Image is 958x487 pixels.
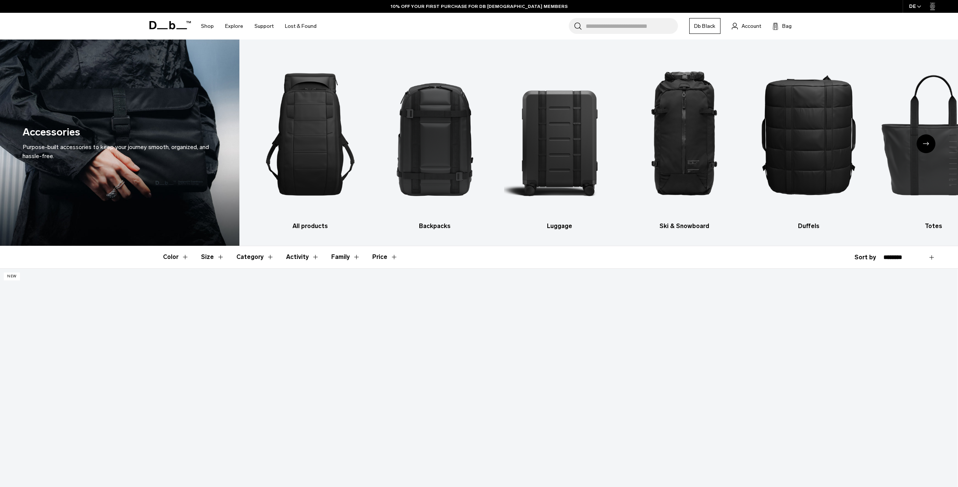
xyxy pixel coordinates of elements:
h3: Backpacks [379,222,490,231]
a: Db Luggage [504,51,615,231]
a: Db Duffels [753,51,865,231]
nav: Main Navigation [195,13,322,40]
img: Db [629,51,740,218]
span: Account [742,22,761,30]
a: Lost & Found [285,13,317,40]
a: Db Backpacks [379,51,490,231]
li: 5 / 10 [753,51,865,231]
h3: Ski & Snowboard [629,222,740,231]
a: Support [254,13,274,40]
img: Db [254,51,366,218]
h3: Luggage [504,222,615,231]
a: Db All products [254,51,366,231]
button: Toggle Filter [236,246,274,268]
li: 2 / 10 [379,51,490,231]
button: Toggle Filter [201,246,224,268]
button: Toggle Price [372,246,398,268]
a: 10% OFF YOUR FIRST PURCHASE FOR DB [DEMOGRAPHIC_DATA] MEMBERS [391,3,568,10]
div: Next slide [917,134,935,153]
a: Db Ski & Snowboard [629,51,740,231]
a: Account [732,21,761,30]
a: Db Black [689,18,720,34]
a: Shop [201,13,214,40]
h3: Duffels [753,222,865,231]
img: Db [504,51,615,218]
span: Bag [782,22,792,30]
li: 4 / 10 [629,51,740,231]
button: Toggle Filter [286,246,319,268]
h1: Accessories [23,125,80,140]
button: Toggle Filter [331,246,360,268]
img: Db [753,51,865,218]
img: Db [379,51,490,218]
a: Explore [225,13,243,40]
li: 1 / 10 [254,51,366,231]
p: New [4,272,20,280]
h3: All products [254,222,366,231]
div: Purpose-built accessories to keep your journey smooth, organized, and hassle-free. [23,143,217,161]
li: 3 / 10 [504,51,615,231]
button: Toggle Filter [163,246,189,268]
button: Bag [772,21,792,30]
